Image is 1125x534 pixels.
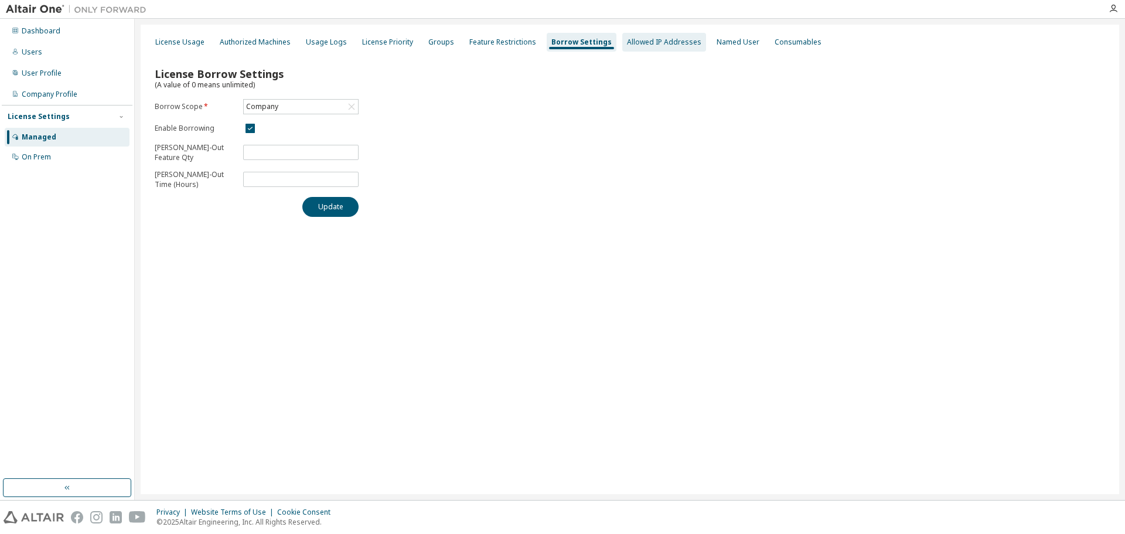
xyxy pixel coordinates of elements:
[277,508,337,517] div: Cookie Consent
[129,511,146,523] img: youtube.svg
[22,69,62,78] div: User Profile
[551,38,612,47] div: Borrow Settings
[8,112,70,121] div: License Settings
[302,197,359,217] button: Update
[110,511,122,523] img: linkedin.svg
[717,38,759,47] div: Named User
[627,38,701,47] div: Allowed IP Addresses
[6,4,152,15] img: Altair One
[155,102,236,111] label: Borrow Scope
[22,90,77,99] div: Company Profile
[155,80,255,90] span: (A value of 0 means unlimited)
[155,142,236,162] p: [PERSON_NAME]-Out Feature Qty
[244,100,358,114] div: Company
[244,100,280,113] div: Company
[775,38,821,47] div: Consumables
[155,169,236,189] p: [PERSON_NAME]-Out Time (Hours)
[306,38,347,47] div: Usage Logs
[469,38,536,47] div: Feature Restrictions
[220,38,291,47] div: Authorized Machines
[428,38,454,47] div: Groups
[155,67,284,81] span: License Borrow Settings
[22,47,42,57] div: Users
[155,124,236,133] label: Enable Borrowing
[4,511,64,523] img: altair_logo.svg
[22,26,60,36] div: Dashboard
[90,511,103,523] img: instagram.svg
[22,152,51,162] div: On Prem
[156,508,191,517] div: Privacy
[156,517,337,527] p: © 2025 Altair Engineering, Inc. All Rights Reserved.
[71,511,83,523] img: facebook.svg
[191,508,277,517] div: Website Terms of Use
[155,38,204,47] div: License Usage
[22,132,56,142] div: Managed
[362,38,413,47] div: License Priority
